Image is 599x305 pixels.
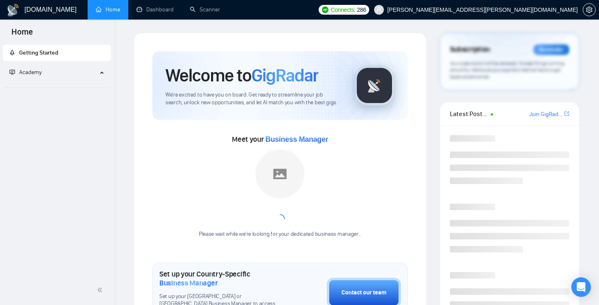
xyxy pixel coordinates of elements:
[9,69,42,76] span: Academy
[159,270,286,287] h1: Set up your Country-Specific
[564,110,569,118] a: export
[571,277,591,297] div: Open Intercom Messenger
[265,135,328,143] span: Business Manager
[159,279,218,287] span: Business Manager
[529,110,563,119] a: Join GigRadar Slack Community
[275,214,285,224] span: loading
[19,49,58,56] span: Getting Started
[450,43,490,57] span: Subscription
[3,84,111,89] li: Academy Homepage
[96,6,120,13] a: homeHome
[583,3,596,16] button: setting
[194,230,366,238] div: Please wait while we're looking for your dedicated business manager...
[533,44,569,55] div: Reminder
[137,6,174,13] a: dashboardDashboard
[376,7,382,13] span: user
[19,69,42,76] span: Academy
[255,149,304,198] img: placeholder.png
[9,69,15,75] span: fund-projection-screen
[251,64,318,86] span: GigRadar
[5,26,40,43] span: Home
[450,60,564,80] span: Your subscription will be renewed. To keep things running smoothly, make sure your payment method...
[7,4,20,17] img: logo
[331,5,355,14] span: Connects:
[3,45,111,61] li: Getting Started
[190,6,220,13] a: searchScanner
[564,110,569,117] span: export
[354,65,395,106] img: gigradar-logo.png
[322,7,328,13] img: upwork-logo.png
[450,109,489,119] span: Latest Posts from the GigRadar Community
[9,50,15,55] span: rocket
[583,7,595,13] span: setting
[357,5,366,14] span: 286
[341,288,386,297] div: Contact our team
[232,135,328,144] span: Meet your
[165,64,318,86] h1: Welcome to
[97,286,105,294] span: double-left
[583,7,596,13] a: setting
[165,91,341,107] span: We're excited to have you on board. Get ready to streamline your job search, unlock new opportuni...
